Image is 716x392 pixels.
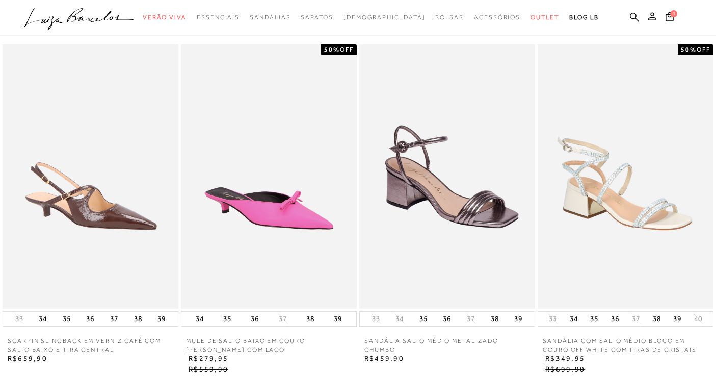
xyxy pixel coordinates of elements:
span: Bolsas [435,14,464,21]
span: Verão Viva [143,14,187,21]
span: Sapatos [301,14,333,21]
img: SANDÁLIA COM SALTO MÉDIO BLOCO EM COURO OFF WHITE COM TIRAS DE CRISTAIS [538,44,713,309]
button: 33 [369,314,383,324]
button: 37 [464,314,478,324]
span: Essenciais [197,14,240,21]
button: 34 [567,312,581,326]
span: BLOG LB [569,14,599,21]
span: R$349,95 [545,354,585,362]
button: 33 [546,314,560,324]
a: SANDÁLIA COM SALTO MÉDIO BLOCO EM COURO OFF WHITE COM TIRAS DE CRISTAIS [538,337,713,354]
a: BLOG LB [569,8,599,27]
a: SANDÁLIA SALTO MÉDIO METALIZADO CHUMBO [359,337,535,354]
a: categoryNavScreenReaderText [250,8,290,27]
button: 36 [248,312,262,326]
a: categoryNavScreenReaderText [531,8,559,27]
a: MULE DE SALTO BAIXO EM COURO [PERSON_NAME] COM LAÇO [181,337,357,354]
button: 36 [608,312,622,326]
img: SANDÁLIA SALTO MÉDIO METALIZADO CHUMBO [359,44,535,309]
a: categoryNavScreenReaderText [301,8,333,27]
button: 1 [662,11,677,25]
button: 37 [629,314,643,324]
span: Outlet [531,14,559,21]
a: categoryNavScreenReaderText [435,8,464,27]
button: 35 [60,312,74,326]
button: 33 [12,314,26,324]
span: Sandálias [250,14,290,21]
button: 38 [650,312,664,326]
a: categoryNavScreenReaderText [143,8,187,27]
button: 39 [511,312,525,326]
span: R$699,90 [545,365,585,373]
button: 38 [303,312,317,326]
button: 35 [416,312,431,326]
button: 39 [154,312,169,326]
button: 35 [220,312,234,326]
span: R$459,90 [364,354,404,362]
button: 36 [83,312,97,326]
span: OFF [340,46,354,53]
button: 35 [587,312,601,326]
strong: 50% [324,46,340,53]
span: R$559,90 [189,365,228,373]
a: categoryNavScreenReaderText [474,8,520,27]
button: 36 [440,312,454,326]
span: [DEMOGRAPHIC_DATA] [343,14,426,21]
button: 34 [36,312,50,326]
img: MULE DE SALTO BAIXO EM COURO ROSA LÍRIO COM LAÇO [181,44,357,309]
button: 34 [193,312,207,326]
span: R$279,95 [189,354,228,362]
button: 40 [691,314,705,324]
img: SCARPIN SLINGBACK EM VERNIZ CAFÉ COM SALTO BAIXO E TIRA CENTRAL [3,44,178,309]
a: categoryNavScreenReaderText [197,8,240,27]
span: R$659,90 [8,354,47,362]
a: noSubCategoriesText [343,8,426,27]
a: SCARPIN SLINGBACK EM VERNIZ CAFÉ COM SALTO BAIXO E TIRA CENTRAL [3,337,178,354]
button: 34 [392,314,407,324]
strong: 50% [681,46,697,53]
button: 39 [331,312,345,326]
button: 37 [107,312,121,326]
span: OFF [697,46,710,53]
span: 1 [670,10,677,17]
span: Acessórios [474,14,520,21]
button: 37 [276,314,290,324]
button: 38 [131,312,145,326]
button: 38 [488,312,502,326]
button: 39 [670,312,684,326]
